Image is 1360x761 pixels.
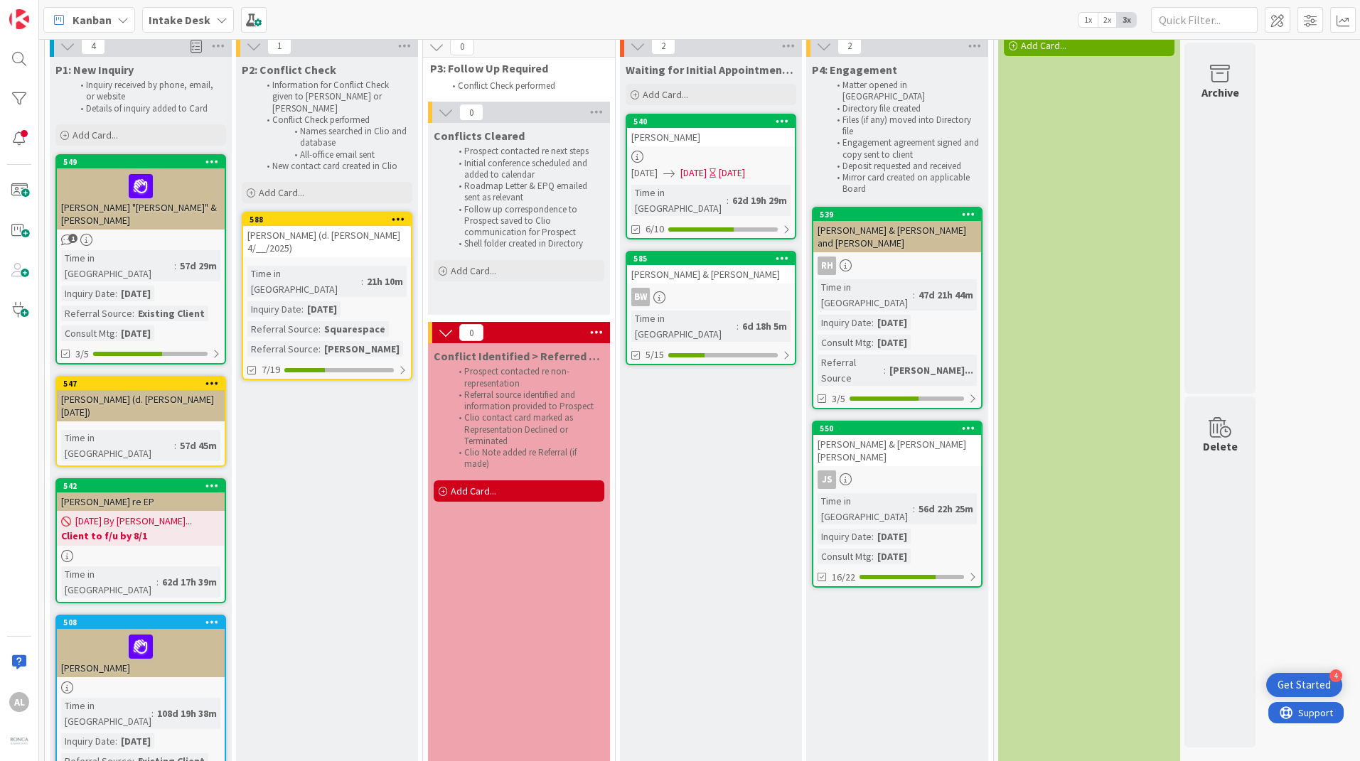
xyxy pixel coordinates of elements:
[247,341,318,357] div: Referral Source
[872,529,874,544] span: :
[115,733,117,749] span: :
[430,61,597,75] span: P3: Follow Up Required
[243,226,411,257] div: [PERSON_NAME] (d. [PERSON_NAME] 4/__/2025)
[451,264,496,277] span: Add Card...
[651,38,675,55] span: 2
[874,529,911,544] div: [DATE]
[57,377,225,421] div: 547[PERSON_NAME] (d. [PERSON_NAME] [DATE])
[837,38,862,55] span: 2
[1021,39,1066,52] span: Add Card...
[9,732,29,752] img: avatar
[913,501,915,517] span: :
[884,362,886,378] span: :
[243,213,411,226] div: 588
[63,481,225,491] div: 542
[818,470,836,489] div: JS
[132,306,134,321] span: :
[68,234,77,243] span: 1
[913,287,915,303] span: :
[259,80,410,114] li: Information for Conflict Check given to [PERSON_NAME] or [PERSON_NAME]
[57,629,225,677] div: [PERSON_NAME]
[149,13,210,27] b: Intake Desk
[57,616,225,629] div: 508
[832,570,855,585] span: 16/22
[626,251,796,365] a: 585[PERSON_NAME] & [PERSON_NAME]BWTime in [GEOGRAPHIC_DATA]:6d 18h 5m5/15
[829,114,980,138] li: Files (if any) moved into Directory file
[1266,673,1342,697] div: Open Get Started checklist, remaining modules: 4
[267,38,291,55] span: 1
[813,208,981,252] div: 539[PERSON_NAME] & [PERSON_NAME] and [PERSON_NAME]
[874,315,911,330] div: [DATE]
[813,208,981,221] div: 539
[259,149,410,161] li: All-office email sent
[627,115,795,146] div: 540[PERSON_NAME]
[1329,669,1342,682] div: 4
[73,11,112,28] span: Kanban
[57,616,225,677] div: 508[PERSON_NAME]
[874,549,911,564] div: [DATE]
[818,493,913,524] div: Time in [GEOGRAPHIC_DATA]
[115,286,117,301] span: :
[832,392,845,406] span: 3/5
[30,2,65,19] span: Support
[631,166,658,180] span: [DATE]
[61,698,151,729] div: Time in [GEOGRAPHIC_DATA]
[318,321,321,337] span: :
[57,377,225,390] div: 547
[451,389,602,413] li: Referral source identified and information provided to Prospect
[633,117,795,126] div: 540
[61,250,174,281] div: Time in [GEOGRAPHIC_DATA]
[719,166,745,180] div: [DATE]
[259,126,410,149] li: Names searched in Clio and database
[318,341,321,357] span: :
[451,146,602,157] li: Prospect contacted re next steps
[820,210,981,220] div: 539
[813,470,981,489] div: JS
[818,529,872,544] div: Inquiry Date
[304,301,341,317] div: [DATE]
[451,158,602,181] li: Initial conference scheduled and added to calendar
[627,265,795,284] div: [PERSON_NAME] & [PERSON_NAME]
[680,166,707,180] span: [DATE]
[176,438,220,453] div: 57d 45m
[451,366,602,389] li: Prospect contacted re non-representation
[915,501,977,517] div: 56d 22h 25m
[872,549,874,564] span: :
[1098,13,1117,27] span: 2x
[450,38,474,55] span: 0
[55,154,226,365] a: 549[PERSON_NAME] "[PERSON_NAME]" & [PERSON_NAME]Time in [GEOGRAPHIC_DATA]:57d 29mInquiry Date:[DA...
[57,480,225,492] div: 542
[633,254,795,264] div: 585
[61,529,220,543] b: Client to f/u by 8/1
[176,258,220,274] div: 57d 29m
[243,213,411,257] div: 588[PERSON_NAME] (d. [PERSON_NAME] 4/__/2025)
[154,706,220,721] div: 108d 19h 38m
[451,238,602,249] li: Shell folder created in Directory
[1203,438,1238,455] div: Delete
[63,617,225,627] div: 508
[451,204,602,239] li: Follow up correspondence to Prospect saved to Clio communication for Prospect
[61,733,115,749] div: Inquiry Date
[61,325,115,341] div: Consult Mtg
[57,390,225,421] div: [PERSON_NAME] (d. [PERSON_NAME] [DATE])
[727,193,729,208] span: :
[818,355,884,386] div: Referral Source
[57,168,225,230] div: [PERSON_NAME] "[PERSON_NAME]" & [PERSON_NAME]
[818,279,913,311] div: Time in [GEOGRAPHIC_DATA]
[247,266,361,297] div: Time in [GEOGRAPHIC_DATA]
[259,161,410,172] li: New contact card created in Clio
[451,412,602,447] li: Clio contact card marked as Representation Declined or Terminated
[451,447,602,470] li: Clio Note added re Referral (if made)
[361,274,363,289] span: :
[134,306,208,321] div: Existing Client
[57,156,225,230] div: 549[PERSON_NAME] "[PERSON_NAME]" & [PERSON_NAME]
[812,207,982,409] a: 539[PERSON_NAME] & [PERSON_NAME] and [PERSON_NAME]RHTime in [GEOGRAPHIC_DATA]:47d 21h 44mInquiry ...
[151,706,154,721] span: :
[61,566,156,598] div: Time in [GEOGRAPHIC_DATA]
[73,80,224,103] li: Inquiry received by phone, email, or website
[813,422,981,466] div: 550[PERSON_NAME] & [PERSON_NAME] [PERSON_NAME]
[9,9,29,29] img: Visit kanbanzone.com
[57,480,225,511] div: 542[PERSON_NAME] re EP
[915,287,977,303] div: 47d 21h 44m
[75,347,89,362] span: 3/5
